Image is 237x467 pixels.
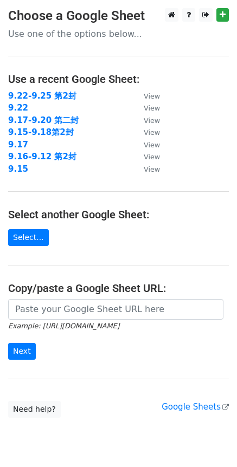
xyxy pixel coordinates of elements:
a: 9.15-9.18第2封 [8,127,74,137]
h4: Use a recent Google Sheet: [8,73,229,86]
input: Next [8,343,36,360]
h4: Select another Google Sheet: [8,208,229,221]
small: View [144,128,160,137]
a: Select... [8,229,49,246]
a: 9.16-9.12 第2封 [8,152,76,161]
a: Need help? [8,401,61,418]
small: View [144,153,160,161]
input: Paste your Google Sheet URL here [8,299,223,320]
small: View [144,104,160,112]
a: View [133,103,160,113]
h3: Choose a Google Sheet [8,8,229,24]
a: View [133,152,160,161]
a: View [133,140,160,150]
a: View [133,127,160,137]
a: 9.17 [8,140,28,150]
a: 9.22-9.25 第2封 [8,91,76,101]
a: 9.17-9.20 第二封 [8,115,79,125]
a: View [133,164,160,174]
h4: Copy/paste a Google Sheet URL: [8,282,229,295]
small: View [144,165,160,173]
small: View [144,92,160,100]
small: Example: [URL][DOMAIN_NAME] [8,322,119,330]
a: Google Sheets [162,402,229,412]
p: Use one of the options below... [8,28,229,40]
a: 9.15 [8,164,28,174]
a: View [133,115,160,125]
a: 9.22 [8,103,28,113]
small: View [144,141,160,149]
a: View [133,91,160,101]
small: View [144,116,160,125]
